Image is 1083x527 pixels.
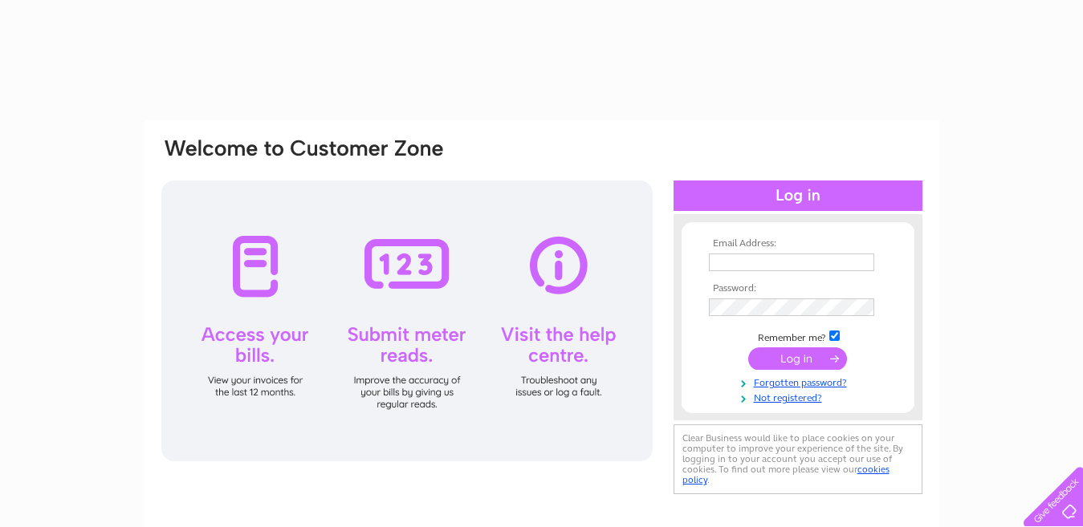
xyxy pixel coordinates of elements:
[709,389,891,404] a: Not registered?
[682,464,890,485] a: cookies policy
[705,283,891,294] th: Password:
[705,328,891,344] td: Remember me?
[705,238,891,249] th: Email Address:
[674,424,922,494] div: Clear Business would like to place cookies on your computer to improve your experience of the sit...
[709,374,891,389] a: Forgotten password?
[748,347,847,370] input: Submit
